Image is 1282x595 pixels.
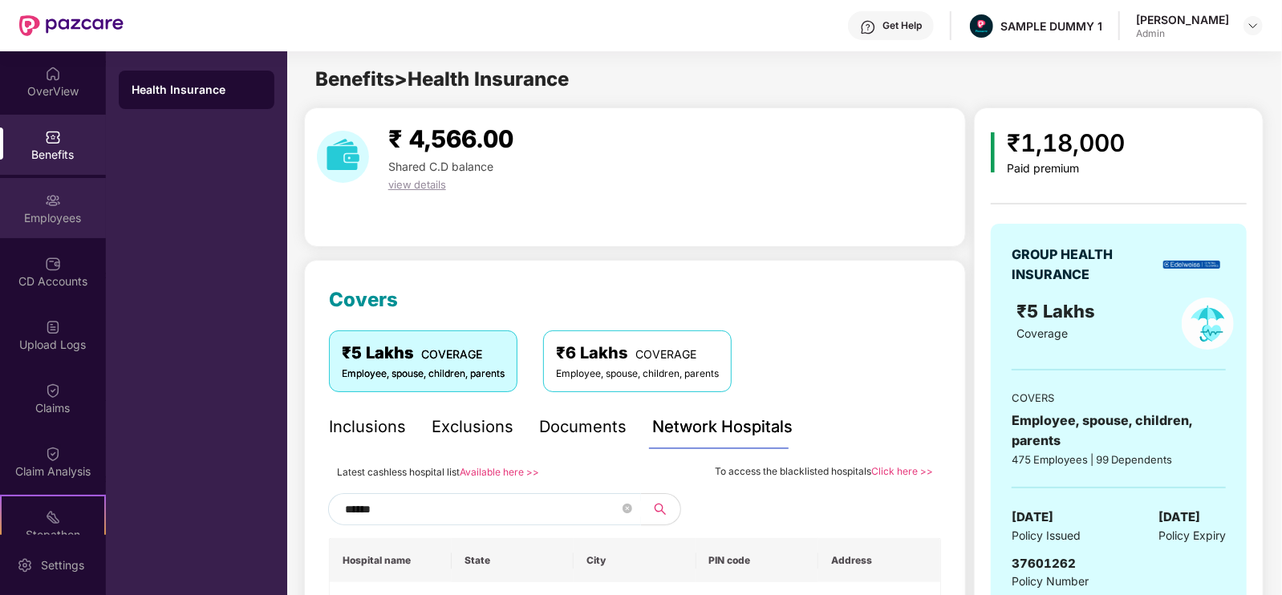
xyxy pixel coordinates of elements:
[1182,297,1234,350] img: policyIcon
[45,319,61,335] img: svg+xml;base64,PHN2ZyBpZD0iVXBsb2FkX0xvZ3MiIGRhdGEtbmFtZT0iVXBsb2FkIExvZ3MiIHhtbG5zPSJodHRwOi8vd3...
[1016,326,1068,340] span: Coverage
[315,67,569,91] span: Benefits > Health Insurance
[1012,245,1152,285] div: GROUP HEALTH INSURANCE
[1016,301,1100,322] span: ₹5 Lakhs
[19,15,124,36] img: New Pazcare Logo
[1158,527,1226,544] span: Policy Expiry
[860,19,876,35] img: svg+xml;base64,PHN2ZyBpZD0iSGVscC0zMngzMiIgeG1sbnM9Imh0dHA6Ly93d3cudzMub3JnLzIwMDAvc3ZnIiB3aWR0aD...
[45,256,61,272] img: svg+xml;base64,PHN2ZyBpZD0iQ0RfQWNjb3VudHMiIGRhdGEtbmFtZT0iQ0QgQWNjb3VudHMiIHhtbG5zPSJodHRwOi8vd3...
[342,366,505,382] div: Employee, spouse, children, parents
[132,82,262,98] div: Health Insurance
[1163,261,1220,269] img: insurerLogo
[17,557,33,573] img: svg+xml;base64,PHN2ZyBpZD0iU2V0dGluZy0yMHgyMCIgeG1sbnM9Imh0dHA6Ly93d3cudzMub3JnLzIwMDAvc3ZnIiB3aW...
[1000,18,1102,34] div: SAMPLE DUMMY 1
[337,466,460,478] span: Latest cashless hospital list
[970,14,993,38] img: Pazcare_Alternative_logo-01-01.png
[1012,451,1226,467] div: 475 Employees | 99 Dependents
[623,502,632,517] span: close-circle
[330,539,452,582] th: Hospital name
[1247,19,1260,32] img: svg+xml;base64,PHN2ZyBpZD0iRHJvcGRvd24tMzJ4MzIiIHhtbG5zPSJodHRwOi8vd3d3LnczLm9yZy8yMDAwL3N2ZyIgd2...
[388,160,493,173] span: Shared C.D balance
[1136,27,1229,40] div: Admin
[36,557,89,573] div: Settings
[556,341,719,366] div: ₹6 Lakhs
[432,415,513,439] div: Exclusions
[871,465,933,477] a: Click here >>
[882,19,922,32] div: Get Help
[45,382,61,399] img: svg+xml;base64,PHN2ZyBpZD0iQ2xhaW0iIHhtbG5zPSJodHRwOi8vd3d3LnczLm9yZy8yMDAwL3N2ZyIgd2lkdGg9IjIwIi...
[818,539,940,582] th: Address
[45,192,61,208] img: svg+xml;base64,PHN2ZyBpZD0iRW1wbG95ZWVzIiB4bWxucz0iaHR0cDovL3d3dy53My5vcmcvMjAwMC9zdmciIHdpZHRoPS...
[1012,527,1081,544] span: Policy Issued
[1008,124,1126,162] div: ₹1,18,000
[45,129,61,145] img: svg+xml;base64,PHN2ZyBpZD0iQmVuZWZpdHMiIHhtbG5zPSJodHRwOi8vd3d3LnczLm9yZy8yMDAwL3N2ZyIgd2lkdGg9Ij...
[641,503,680,516] span: search
[1158,508,1200,527] span: [DATE]
[831,554,927,567] span: Address
[45,66,61,82] img: svg+xml;base64,PHN2ZyBpZD0iSG9tZSIgeG1sbnM9Imh0dHA6Ly93d3cudzMub3JnLzIwMDAvc3ZnIiB3aWR0aD0iMjAiIG...
[1012,411,1226,451] div: Employee, spouse, children, parents
[1136,12,1229,27] div: [PERSON_NAME]
[343,554,439,567] span: Hospital name
[2,527,104,543] div: Stepathon
[623,504,632,513] span: close-circle
[329,415,406,439] div: Inclusions
[342,341,505,366] div: ₹5 Lakhs
[539,415,627,439] div: Documents
[317,131,369,183] img: download
[45,446,61,462] img: svg+xml;base64,PHN2ZyBpZD0iQ2xhaW0iIHhtbG5zPSJodHRwOi8vd3d3LnczLm9yZy8yMDAwL3N2ZyIgd2lkdGg9IjIwIi...
[991,132,995,172] img: icon
[652,415,793,439] div: Network Hospitals
[574,539,696,582] th: City
[1012,508,1053,527] span: [DATE]
[452,539,574,582] th: State
[388,178,446,191] span: view details
[1012,556,1076,571] span: 37601262
[696,539,818,582] th: PIN code
[556,366,719,382] div: Employee, spouse, children, parents
[635,347,696,361] span: COVERAGE
[641,493,681,525] button: search
[388,124,513,153] span: ₹ 4,566.00
[715,465,871,477] span: To access the blacklisted hospitals
[329,288,398,311] span: Covers
[1012,574,1089,588] span: Policy Number
[1012,390,1226,406] div: COVERS
[460,466,539,478] a: Available here >>
[421,347,482,361] span: COVERAGE
[1008,162,1126,176] div: Paid premium
[45,509,61,525] img: svg+xml;base64,PHN2ZyB4bWxucz0iaHR0cDovL3d3dy53My5vcmcvMjAwMC9zdmciIHdpZHRoPSIyMSIgaGVpZ2h0PSIyMC...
